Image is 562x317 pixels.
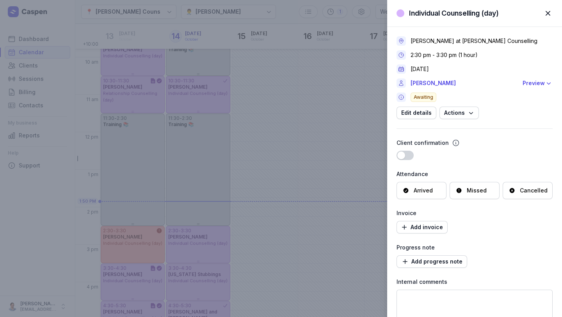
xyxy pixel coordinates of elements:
button: Edit details [397,107,436,119]
span: Edit details [401,108,432,118]
div: Attendance [397,169,553,179]
button: Preview [523,78,553,88]
div: [PERSON_NAME] at [PERSON_NAME] Counselling [411,37,537,45]
div: Missed [467,187,487,194]
a: [PERSON_NAME] [411,78,518,88]
div: 2:30 pm - 3:30 pm (1 hour) [411,51,478,59]
div: Individual Counselling (day) [409,9,499,18]
span: Add invoice [401,223,443,232]
button: Actions [439,107,479,119]
span: Add progress note [401,257,462,266]
div: Preview [523,78,545,88]
div: Arrived [414,187,433,194]
span: Awaiting [411,93,436,102]
div: [DATE] [411,65,429,73]
span: Actions [444,108,474,118]
div: Invoice [397,208,553,218]
div: Internal comments [397,277,553,287]
div: Progress note [397,243,553,252]
div: Cancelled [520,187,548,194]
div: Client confirmation [397,138,449,148]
